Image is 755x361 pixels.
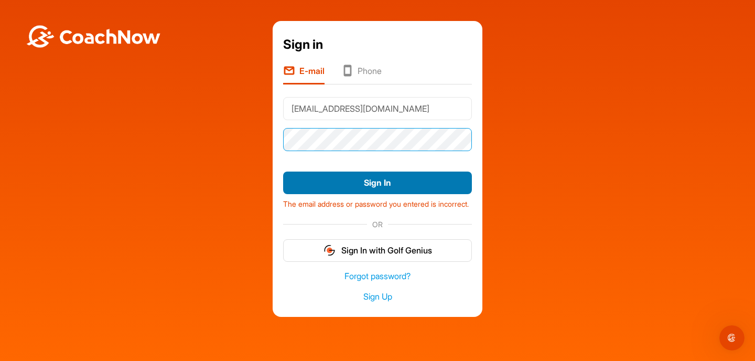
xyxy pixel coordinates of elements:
button: Sign In with Golf Genius [283,239,472,262]
iframe: Intercom live chat [719,325,745,351]
a: Forgot password? [283,270,472,282]
img: gg_logo [323,244,336,257]
img: BwLJSsUCoWCh5upNqxVrqldRgqLPVwmV24tXu5FoVAoFEpwwqQ3VIfuoInZCoVCoTD4vwADAC3ZFMkVEQFDAAAAAElFTkSuQmCC [25,25,161,48]
a: Sign Up [283,291,472,303]
div: Sign in [283,35,472,54]
input: E-mail [283,97,472,120]
li: Phone [341,65,382,84]
button: Sign In [283,172,472,194]
span: OR [367,219,388,230]
div: The email address or password you entered is incorrect. [283,195,472,210]
li: E-mail [283,65,325,84]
